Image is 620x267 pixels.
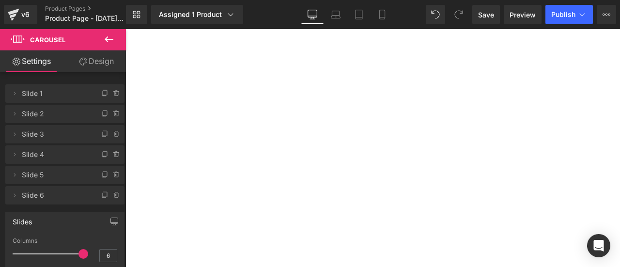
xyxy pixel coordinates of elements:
[65,50,128,72] a: Design
[510,10,536,20] span: Preview
[13,237,117,244] div: Columns
[597,5,616,24] button: More
[478,10,494,20] span: Save
[587,234,610,257] div: Open Intercom Messenger
[22,105,89,123] span: Slide 2
[545,5,593,24] button: Publish
[551,11,575,18] span: Publish
[4,5,37,24] a: v6
[324,5,347,24] a: Laptop
[371,5,394,24] a: Mobile
[347,5,371,24] a: Tablet
[22,84,89,103] span: Slide 1
[449,5,468,24] button: Redo
[30,36,65,44] span: Carousel
[22,186,89,204] span: Slide 6
[22,166,89,184] span: Slide 5
[19,8,31,21] div: v6
[22,125,89,143] span: Slide 3
[13,212,32,226] div: Slides
[45,15,124,22] span: Product Page - [DATE] 15:39:00
[426,5,445,24] button: Undo
[126,5,147,24] a: New Library
[159,10,235,19] div: Assigned 1 Product
[22,145,89,164] span: Slide 4
[301,5,324,24] a: Desktop
[45,5,142,13] a: Product Pages
[504,5,542,24] a: Preview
